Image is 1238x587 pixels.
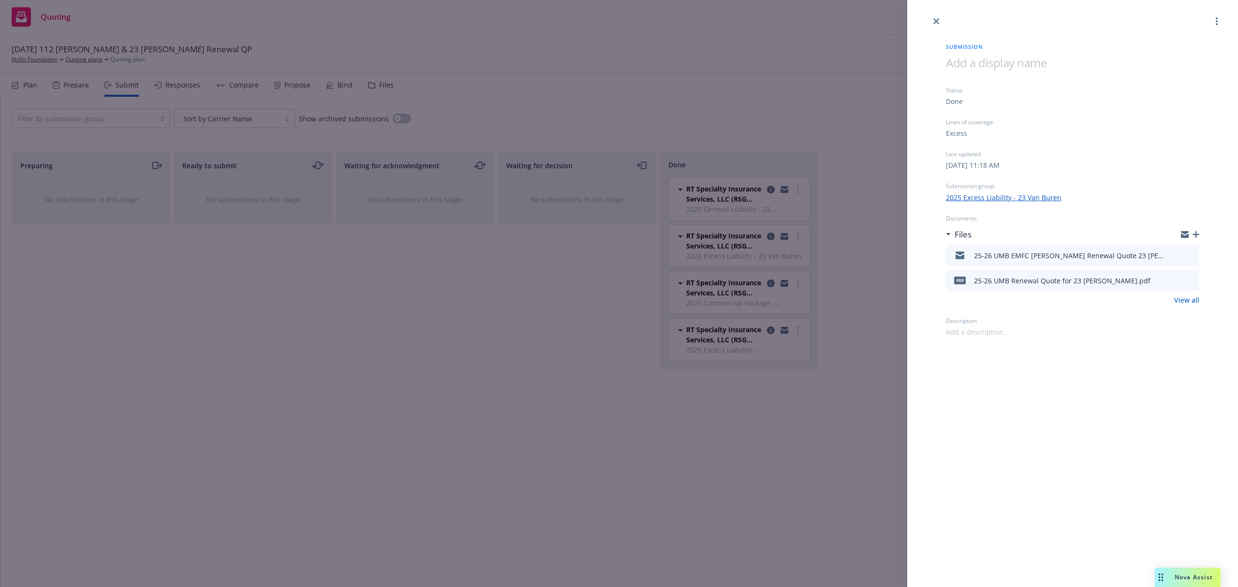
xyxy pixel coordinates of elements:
span: Nova Assist [1175,573,1213,581]
div: Excess [946,128,967,138]
div: 25-26 UMB EMFC [PERSON_NAME] Renewal Quote 23 [PERSON_NAME].msg [974,250,1167,261]
div: Description [946,317,1199,325]
div: Documents [946,214,1199,222]
div: Drag to move [1155,568,1167,587]
span: pdf [954,277,966,284]
button: download file [1171,275,1179,286]
a: View all [1174,295,1199,305]
a: close [930,15,942,27]
h3: Files [955,228,972,241]
a: more [1211,15,1223,27]
button: preview file [1187,249,1195,261]
div: [DATE] 11:18 AM [946,160,1000,170]
button: preview file [1187,275,1195,286]
div: 25-26 UMB Renewal Quote for 23 [PERSON_NAME].pdf [974,276,1150,286]
a: 2025 Excess Liability - 23 Van Buren [946,192,1061,203]
div: Lines of coverage [946,118,1199,126]
div: Submission group [946,182,1199,190]
button: Nova Assist [1155,568,1221,587]
div: Done [946,96,963,106]
button: download file [1171,249,1179,261]
div: Status [946,86,1199,94]
div: Files [946,228,972,241]
span: Submission [946,43,1199,51]
div: Last updated [946,150,1199,158]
